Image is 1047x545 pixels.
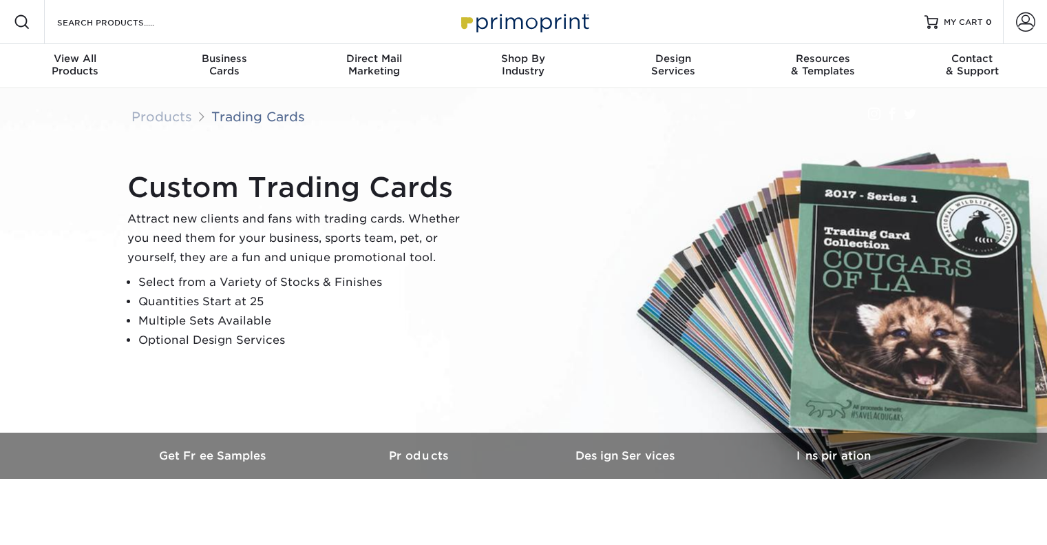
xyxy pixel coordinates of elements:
[138,331,472,350] li: Optional Design Services
[449,52,598,65] span: Shop By
[299,44,449,88] a: Direct MailMarketing
[317,433,524,479] a: Products
[898,52,1047,65] span: Contact
[127,171,472,204] h1: Custom Trading Cards
[299,52,449,65] span: Direct Mail
[138,292,472,311] li: Quantities Start at 25
[598,52,748,77] div: Services
[748,44,897,88] a: Resources& Templates
[127,209,472,267] p: Attract new clients and fans with trading cards. Whether you need them for your business, sports ...
[898,52,1047,77] div: & Support
[131,109,192,124] a: Products
[317,449,524,462] h3: Products
[455,7,593,37] img: Primoprint
[138,273,472,292] li: Select from a Variety of Stocks & Finishes
[944,17,983,28] span: MY CART
[149,44,299,88] a: BusinessCards
[138,311,472,331] li: Multiple Sets Available
[524,433,730,479] a: Design Services
[299,52,449,77] div: Marketing
[748,52,897,65] span: Resources
[149,52,299,65] span: Business
[598,44,748,88] a: DesignServices
[730,449,937,462] h3: Inspiration
[211,109,305,124] a: Trading Cards
[524,449,730,462] h3: Design Services
[898,44,1047,88] a: Contact& Support
[986,17,992,27] span: 0
[748,52,897,77] div: & Templates
[449,52,598,77] div: Industry
[111,433,317,479] a: Get Free Samples
[111,449,317,462] h3: Get Free Samples
[149,52,299,77] div: Cards
[56,14,190,30] input: SEARCH PRODUCTS.....
[449,44,598,88] a: Shop ByIndustry
[598,52,748,65] span: Design
[730,433,937,479] a: Inspiration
